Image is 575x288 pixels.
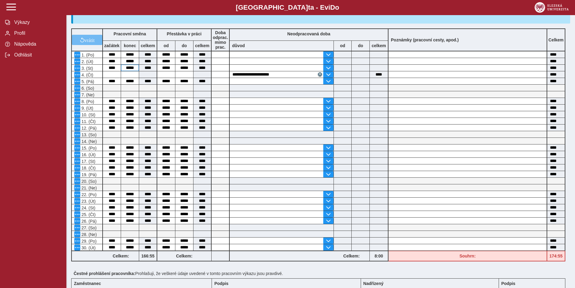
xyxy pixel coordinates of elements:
[80,92,94,97] span: 7. (Ne)
[80,186,97,190] span: 21. (Ne)
[330,4,335,11] span: D
[335,4,339,11] span: o
[157,43,175,48] b: od
[74,112,80,118] button: Menu
[103,43,121,48] b: začátek
[80,119,96,124] span: 11. (Čt)
[74,281,101,286] b: Zaměstnanec
[12,31,61,36] span: Profil
[80,179,97,184] span: 20. (So)
[80,112,95,117] span: 10. (St)
[363,281,384,286] b: Nadřízený
[388,251,547,261] div: Fond pracovní doby (176 h) a součet hodin (174:55 h) se neshodují!
[370,254,388,258] b: 8:00
[74,231,80,237] button: Menu
[74,225,80,231] button: Menu
[74,178,80,184] button: Menu
[308,4,310,11] span: t
[74,271,135,276] b: Čestné prohlášení pracovníka:
[80,172,97,177] span: 19. (Pá)
[80,99,94,104] span: 8. (Po)
[74,218,80,224] button: Menu
[74,85,80,91] button: Menu
[388,37,461,42] b: Poznámky (pracovní cesty, apod.)
[80,73,93,77] span: 4. (Čt)
[74,125,80,131] button: Menu
[74,191,80,197] button: Menu
[80,126,97,131] span: 12. (Pá)
[74,238,80,244] button: Menu
[74,185,80,191] button: Menu
[80,86,94,91] span: 6. (So)
[80,59,93,64] span: 2. (Út)
[80,152,96,157] span: 16. (Út)
[113,31,146,36] b: Pracovní směna
[80,199,96,204] span: 23. (Út)
[139,43,157,48] b: celkem
[80,192,97,197] span: 22. (Po)
[74,198,80,204] button: Menu
[12,20,61,25] span: Výkazy
[193,43,211,48] b: celkem
[548,37,564,42] b: Celkem
[80,205,95,210] span: 24. (St)
[74,151,80,157] button: Menu
[80,79,94,84] span: 5. (Pá)
[74,118,80,124] button: Menu
[74,158,80,164] button: Menu
[74,171,80,177] button: Menu
[80,232,97,237] span: 28. (Ne)
[214,281,228,286] b: Podpis
[74,205,80,211] button: Menu
[74,52,80,58] button: Menu
[80,212,96,217] span: 25. (Čt)
[80,159,95,164] span: 17. (St)
[71,269,570,278] div: Prohlašuji, že veškeré údaje uvedené v tomto pracovním výkazu jsou pravdivé.
[74,72,80,78] button: Menu
[12,41,61,47] span: Nápověda
[74,65,80,71] button: Menu
[501,281,516,286] b: Podpis
[232,43,245,48] b: důvod
[213,30,228,50] b: Doba odprac. mimo prac.
[139,254,157,258] b: 166:55
[80,239,97,244] span: 29. (Po)
[80,132,97,137] span: 13. (So)
[74,244,80,251] button: Menu
[85,37,95,42] span: vrátit
[121,43,139,48] b: konec
[74,98,80,104] button: Menu
[80,219,97,224] span: 26. (Pá)
[535,2,569,13] img: logo_web_su.png
[74,211,80,217] button: Menu
[80,225,97,230] span: 27. (So)
[74,92,80,98] button: Menu
[287,31,330,36] b: Neodpracovaná doba
[167,31,201,36] b: Přestávka v práci
[74,145,80,151] button: Menu
[80,139,97,144] span: 14. (Ne)
[18,4,557,11] b: [GEOGRAPHIC_DATA] a - Evi
[12,52,61,58] span: Odhlásit
[334,254,369,258] b: Celkem:
[80,245,96,250] span: 30. (Út)
[74,131,80,138] button: Menu
[74,78,80,84] button: Menu
[370,43,388,48] b: celkem
[352,43,369,48] b: do
[74,165,80,171] button: Menu
[547,251,565,261] div: Fond pracovní doby (176 h) a součet hodin (174:55 h) se neshodují!
[74,105,80,111] button: Menu
[80,146,97,150] span: 15. (Po)
[547,254,565,258] b: 174:55
[80,53,94,57] span: 1. (Po)
[459,254,476,258] b: Souhrn:
[175,43,193,48] b: do
[334,43,351,48] b: od
[157,254,211,258] b: Celkem:
[74,58,80,64] button: Menu
[72,35,102,45] button: vrátit
[80,66,93,71] span: 3. (St)
[103,254,139,258] b: Celkem:
[80,106,93,111] span: 9. (Út)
